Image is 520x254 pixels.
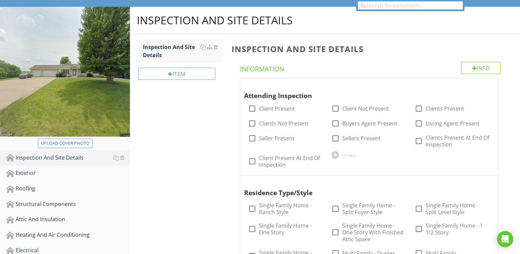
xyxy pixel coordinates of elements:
div: Attic And Insulation [6,215,130,224]
div: Attending Inspection [244,81,481,101]
label: Seller Present [259,135,295,142]
div: Inspection And Site Details [6,154,130,162]
div: Exterior [6,169,130,178]
div: Roofing [6,184,130,193]
label: Clients Present At End Of Inspection [426,134,490,148]
h3: Inspection And Site Details [232,44,509,53]
label: Single Family Home - Ranch Style [259,202,323,215]
h4: Information [240,62,501,73]
div: Residence Type/Style [244,178,481,198]
label: Single Family Home - Split Foyer Style [342,202,407,215]
label: Client Present [259,105,295,112]
div: OTHER [342,153,356,158]
label: Client Not Present [342,105,389,112]
div: Info [461,62,501,74]
label: Single Family Home - One Story [259,222,323,236]
input: search for comments [358,1,463,9]
div: Inspection And Site Details [137,14,293,27]
div: Open Intercom Messenger [497,231,513,247]
label: Clients Present [426,105,464,112]
label: Clients Not Present [259,120,308,127]
div: Item [138,68,215,80]
div: Structural Components [6,200,130,209]
div: Heating And Air Conditioning [6,231,130,239]
button: Upload cover photo [38,139,92,148]
div: Inspection And Site Details [143,43,223,59]
label: Client Present At End Of Inspection [259,155,323,168]
div: Upload cover photo [41,140,89,147]
label: Listing Agent Present [426,120,480,127]
label: Buyers Agent Present [342,120,397,127]
label: Single Family Home - Split Level Style [426,202,490,215]
label: Sellers Present [342,135,381,142]
label: Single Family Home - 1 1/2 Story [426,222,490,236]
label: Single Family Home - One Story With Finished Attic Space [342,222,407,243]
